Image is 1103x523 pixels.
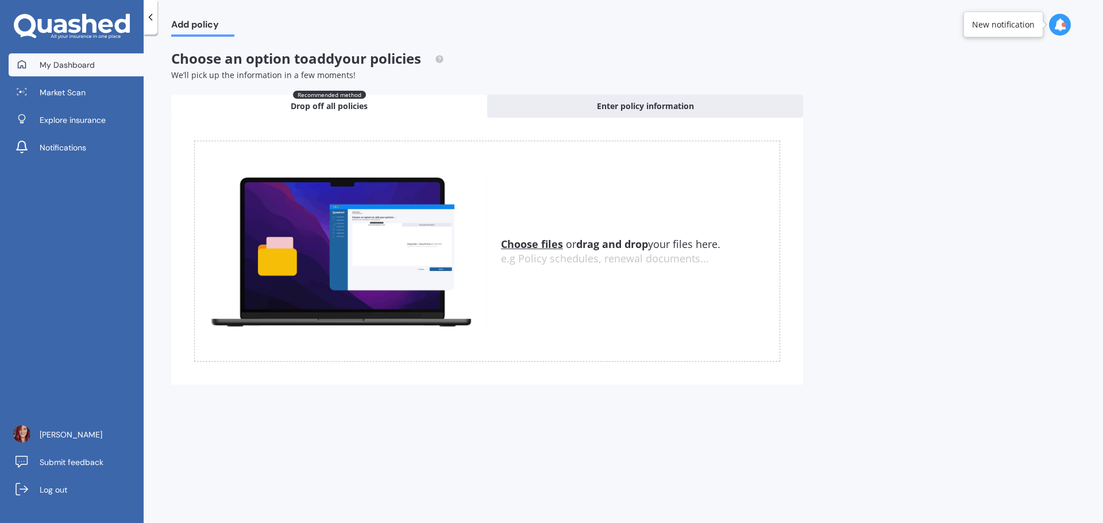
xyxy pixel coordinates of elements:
span: [PERSON_NAME] [40,429,102,440]
span: Log out [40,484,67,495]
div: New notification [972,19,1035,30]
span: Enter policy information [597,100,694,112]
b: drag and drop [576,237,648,251]
a: Submit feedback [9,451,144,474]
span: Recommended method [293,91,366,99]
u: Choose files [501,237,563,251]
span: to add your policies [294,49,421,68]
span: Market Scan [40,87,86,98]
a: Explore insurance [9,109,144,131]
a: [PERSON_NAME] [9,423,144,446]
span: Explore insurance [40,114,106,126]
div: e.g Policy schedules, renewal documents... [501,253,780,265]
a: Notifications [9,136,144,159]
a: Market Scan [9,81,144,104]
span: My Dashboard [40,59,95,71]
span: Add policy [171,19,234,34]
span: We’ll pick up the information in a few moments! [171,69,356,80]
a: My Dashboard [9,53,144,76]
img: upload.de96410c8ce839c3fdd5.gif [195,171,487,332]
span: Drop off all policies [291,100,368,112]
a: Log out [9,478,144,501]
span: or your files here. [501,237,720,251]
span: Submit feedback [40,456,103,468]
span: Notifications [40,142,86,153]
span: Choose an option [171,49,444,68]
